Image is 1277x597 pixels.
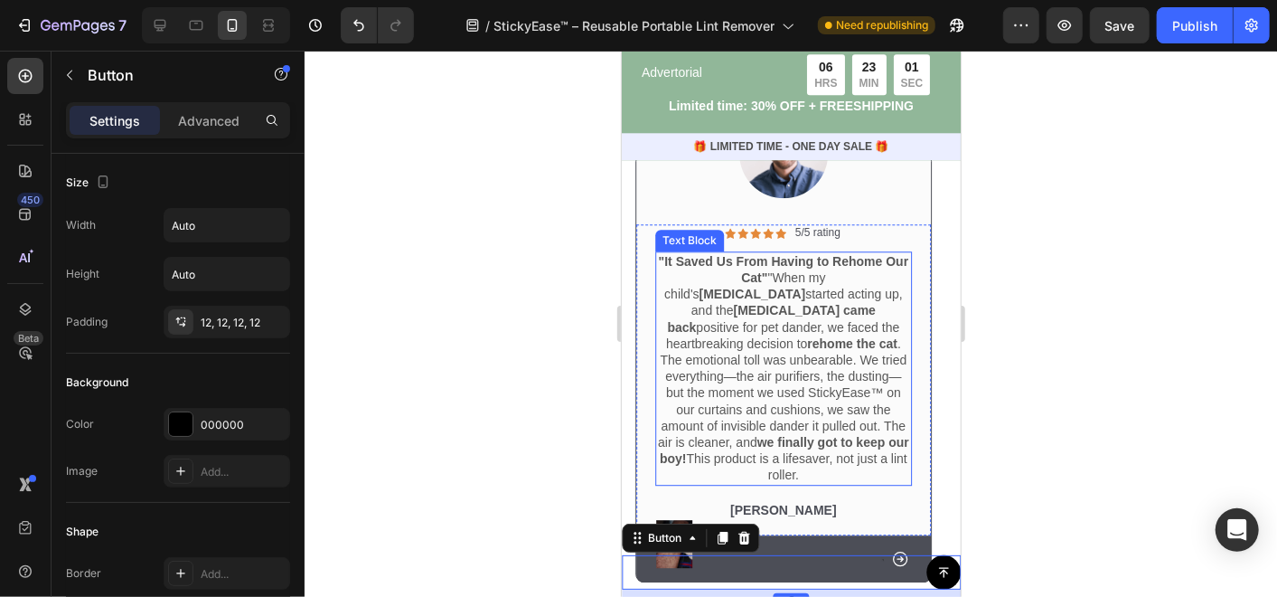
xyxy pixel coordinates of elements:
div: Size [66,171,114,195]
iframe: Design area [622,51,961,597]
div: Open Intercom Messenger [1216,508,1259,552]
div: Background [66,374,128,391]
div: Width [66,217,96,233]
button: Save [1090,7,1150,43]
span: / [485,16,490,35]
div: Undo/Redo [341,7,414,43]
p: 7 [118,14,127,36]
div: 000000 [201,417,286,433]
input: Auto [164,258,289,290]
span: Need republishing [836,17,928,33]
p: Button [88,64,241,86]
p: Settings [89,111,140,130]
button: 7 [7,7,135,43]
div: Publish [1172,16,1217,35]
div: Add... [201,464,286,480]
button: Publish [1157,7,1233,43]
div: Shape [66,524,99,540]
span: StickyEase™ – Reusable Portable Lint Remover [493,16,775,35]
div: Image [66,463,98,479]
div: Height [66,266,99,282]
div: Color [66,416,94,432]
span: Save [1105,18,1135,33]
p: Advanced [178,111,239,130]
div: Add... [201,566,286,583]
div: Beta [14,331,43,346]
input: Auto [164,209,289,242]
div: Border [66,565,101,582]
div: Padding [66,314,108,330]
div: 12, 12, 12, 12 [201,315,286,331]
div: 450 [17,193,43,207]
